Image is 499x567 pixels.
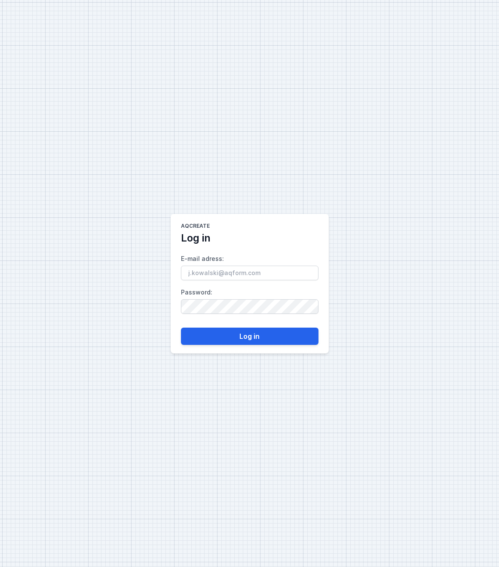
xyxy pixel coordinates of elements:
[181,266,318,280] input: E-mail adress:
[181,285,318,314] label: Password :
[181,328,318,345] button: Log in
[181,231,211,245] h2: Log in
[181,299,318,314] input: Password:
[181,252,318,280] label: E-mail adress :
[181,223,210,231] h1: AQcreate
